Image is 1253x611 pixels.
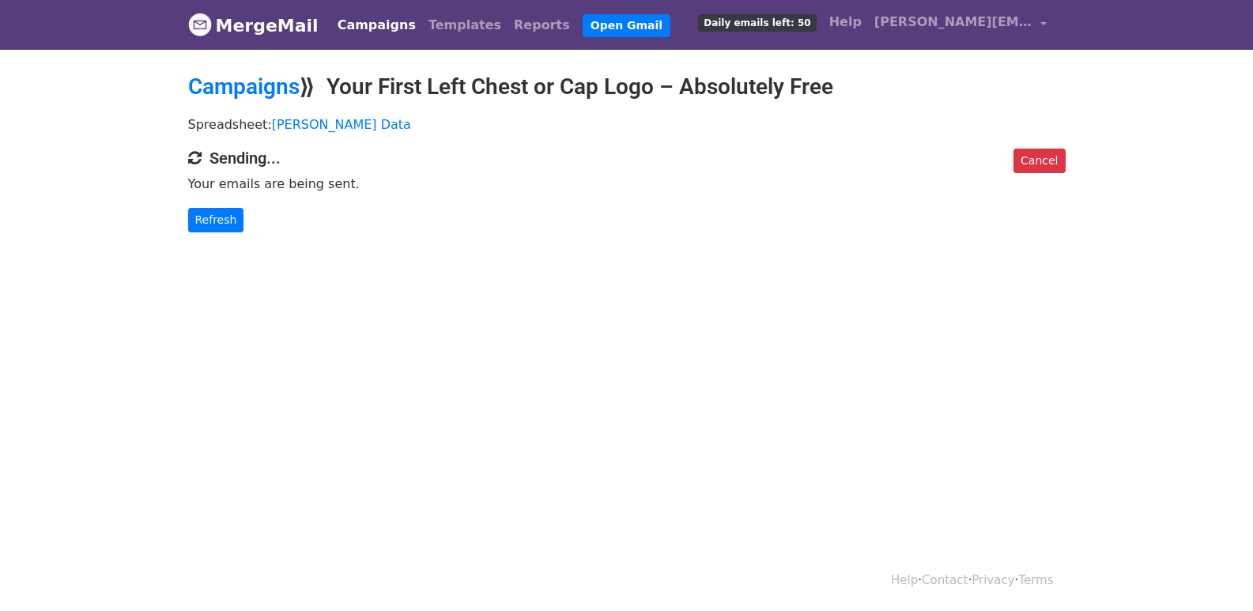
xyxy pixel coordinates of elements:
[188,175,1066,192] p: Your emails are being sent.
[922,573,968,587] a: Contact
[972,573,1014,587] a: Privacy
[868,6,1053,43] a: [PERSON_NAME][EMAIL_ADDRESS][DOMAIN_NAME]
[188,149,1066,168] h4: Sending...
[1013,149,1065,173] a: Cancel
[188,9,319,42] a: MergeMail
[583,14,670,37] a: Open Gmail
[331,9,422,41] a: Campaigns
[188,116,1066,133] p: Spreadsheet:
[272,117,411,132] a: [PERSON_NAME] Data
[891,573,918,587] a: Help
[508,9,576,41] a: Reports
[1018,573,1053,587] a: Terms
[823,6,868,38] a: Help
[874,13,1032,32] span: [PERSON_NAME][EMAIL_ADDRESS][DOMAIN_NAME]
[692,6,822,38] a: Daily emails left: 50
[188,208,244,232] a: Refresh
[188,13,212,36] img: MergeMail logo
[698,14,816,32] span: Daily emails left: 50
[422,9,508,41] a: Templates
[188,74,300,100] a: Campaigns
[188,74,1066,100] h2: ⟫ Your First Left Chest or Cap Logo – Absolutely Free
